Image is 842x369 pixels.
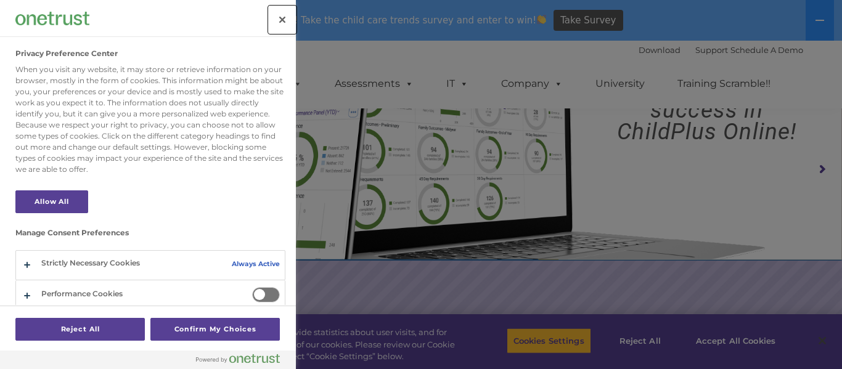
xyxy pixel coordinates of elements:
[196,354,280,363] img: Powered by OneTrust Opens in a new Tab
[15,6,89,31] div: Company Logo
[15,190,88,213] button: Allow All
[15,318,145,341] button: Reject All
[15,64,285,175] div: When you visit any website, it may store or retrieve information on your browser, mostly in the f...
[171,132,224,141] span: Phone number
[15,12,89,25] img: Company Logo
[171,81,209,91] span: Last name
[15,49,118,58] h2: Privacy Preference Center
[150,318,280,341] button: Confirm My Choices
[196,354,290,369] a: Powered by OneTrust Opens in a new Tab
[269,6,296,33] button: Close
[15,229,285,243] h3: Manage Consent Preferences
